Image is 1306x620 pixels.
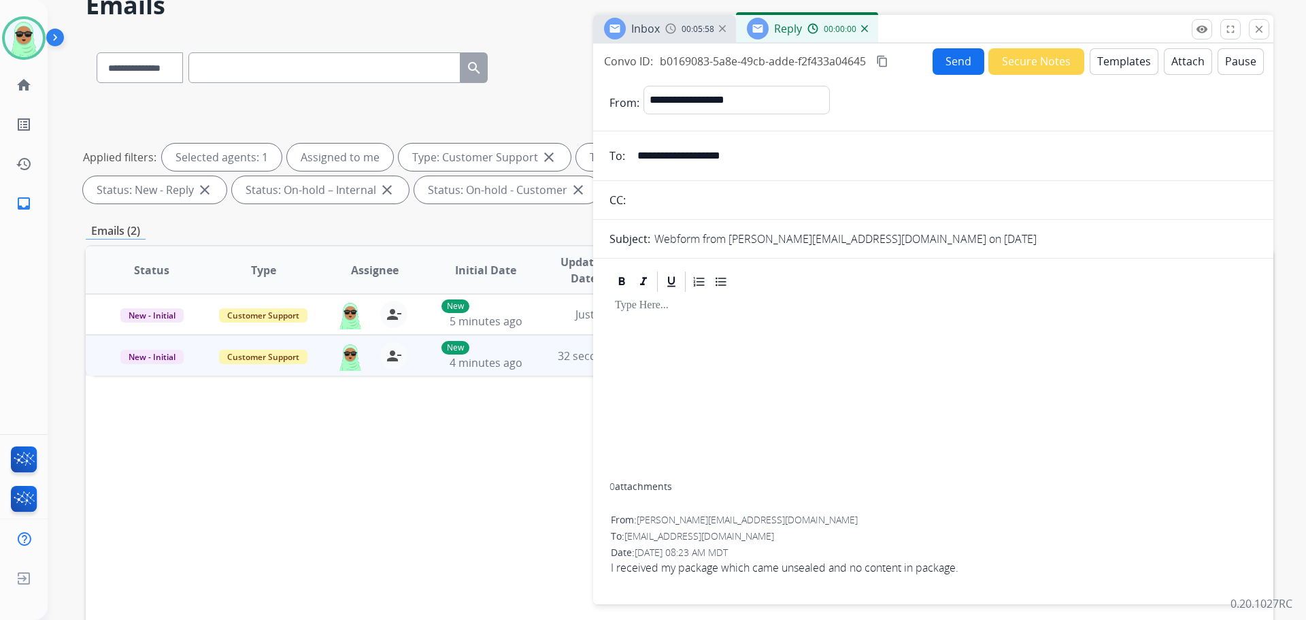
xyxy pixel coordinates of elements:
[386,306,402,323] mat-icon: person_remove
[774,21,802,36] span: Reply
[611,546,1256,559] div: Date:
[219,308,307,323] span: Customer Support
[609,148,625,164] p: To:
[441,341,469,355] p: New
[16,116,32,133] mat-icon: list_alt
[611,513,1256,527] div: From:
[689,272,709,292] div: Ordered List
[399,144,571,171] div: Type: Customer Support
[379,182,395,198] mat-icon: close
[635,546,728,559] span: [DATE] 08:23 AM MDT
[558,348,637,363] span: 32 seconds ago
[682,24,714,35] span: 00:05:58
[337,301,364,329] img: agent-avatar
[83,176,227,203] div: Status: New - Reply
[197,182,213,198] mat-icon: close
[162,144,282,171] div: Selected agents: 1
[570,182,586,198] mat-icon: close
[1218,48,1264,75] button: Pause
[933,48,984,75] button: Send
[120,350,184,364] span: New - Initial
[466,60,482,76] mat-icon: search
[1224,23,1237,35] mat-icon: fullscreen
[232,176,409,203] div: Status: On-hold – Internal
[1090,48,1158,75] button: Templates
[219,350,307,364] span: Customer Support
[660,54,866,69] span: b0169083-5a8e-49cb-adde-f2f433a04645
[654,231,1037,247] p: Webform from [PERSON_NAME][EMAIL_ADDRESS][DOMAIN_NAME] on [DATE]
[1230,595,1292,612] p: 0.20.1027RC
[604,53,653,69] p: Convo ID:
[624,529,774,542] span: [EMAIL_ADDRESS][DOMAIN_NAME]
[575,307,619,322] span: Just now
[450,314,522,329] span: 5 minutes ago
[251,262,276,278] span: Type
[16,195,32,212] mat-icon: inbox
[287,144,393,171] div: Assigned to me
[661,272,682,292] div: Underline
[637,513,858,526] span: [PERSON_NAME][EMAIL_ADDRESS][DOMAIN_NAME]
[134,262,169,278] span: Status
[876,55,888,67] mat-icon: content_copy
[612,272,632,292] div: Bold
[16,77,32,93] mat-icon: home
[455,262,516,278] span: Initial Date
[1164,48,1212,75] button: Attach
[1196,23,1208,35] mat-icon: remove_red_eye
[609,95,639,111] p: From:
[553,254,615,287] span: Updated Date
[633,272,654,292] div: Italic
[824,24,856,35] span: 00:00:00
[351,262,399,278] span: Assignee
[5,19,43,57] img: avatar
[83,149,156,165] p: Applied filters:
[414,176,600,203] div: Status: On-hold - Customer
[631,21,660,36] span: Inbox
[86,223,146,240] p: Emails (2)
[16,156,32,172] mat-icon: history
[337,342,364,371] img: agent-avatar
[988,48,1084,75] button: Secure Notes
[611,559,1256,576] span: I received my package which came unsealed and no content in package.
[576,144,754,171] div: Type: Shipping Protection
[609,192,626,208] p: CC:
[120,308,184,323] span: New - Initial
[441,299,469,313] p: New
[1253,23,1265,35] mat-icon: close
[609,480,615,493] span: 0
[711,272,731,292] div: Bullet List
[609,480,672,493] div: attachments
[609,231,650,247] p: Subject:
[450,355,522,370] span: 4 minutes ago
[386,348,402,364] mat-icon: person_remove
[611,529,1256,543] div: To:
[541,149,557,165] mat-icon: close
